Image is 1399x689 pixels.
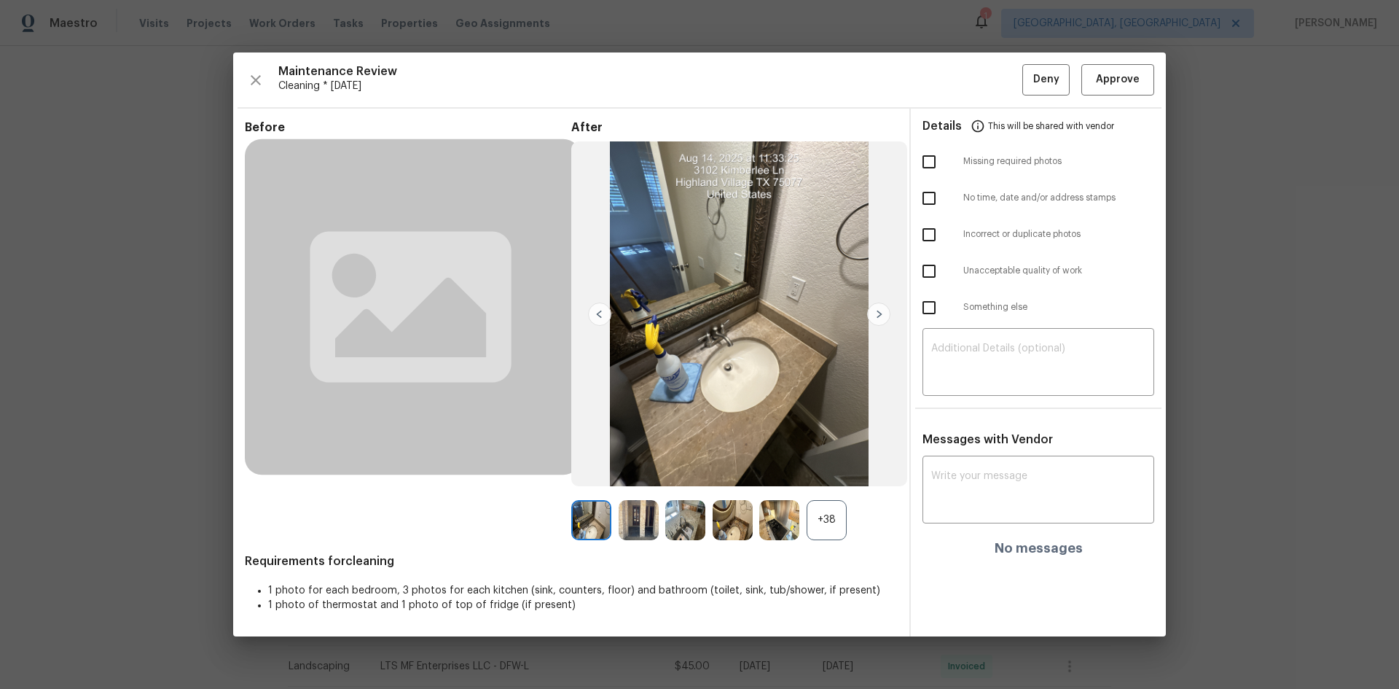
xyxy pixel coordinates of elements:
[922,109,962,144] span: Details
[1096,71,1140,89] span: Approve
[995,541,1083,556] h4: No messages
[963,192,1154,204] span: No time, date and/or address stamps
[922,434,1053,445] span: Messages with Vendor
[867,303,890,326] img: right-chevron-button-url
[268,583,898,598] li: 1 photo for each bedroom, 3 photos for each kitchen (sink, counters, floor) and bathroom (toilet,...
[245,120,571,135] span: Before
[963,228,1154,241] span: Incorrect or duplicate photos
[245,554,898,569] span: Requirements for cleaning
[268,598,898,612] li: 1 photo of thermostat and 1 photo of top of fridge (if present)
[988,109,1114,144] span: This will be shared with vendor
[963,155,1154,168] span: Missing required photos
[911,144,1166,180] div: Missing required photos
[588,303,611,326] img: left-chevron-button-url
[911,180,1166,217] div: No time, date and/or address stamps
[911,217,1166,253] div: Incorrect or duplicate photos
[1022,64,1070,96] button: Deny
[911,253,1166,289] div: Unacceptable quality of work
[278,64,1022,79] span: Maintenance Review
[571,120,898,135] span: After
[963,265,1154,277] span: Unacceptable quality of work
[911,289,1166,326] div: Something else
[1081,64,1154,96] button: Approve
[963,301,1154,314] span: Something else
[278,79,1022,93] span: Cleaning * [DATE]
[807,500,847,540] div: +38
[1033,71,1059,89] span: Deny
